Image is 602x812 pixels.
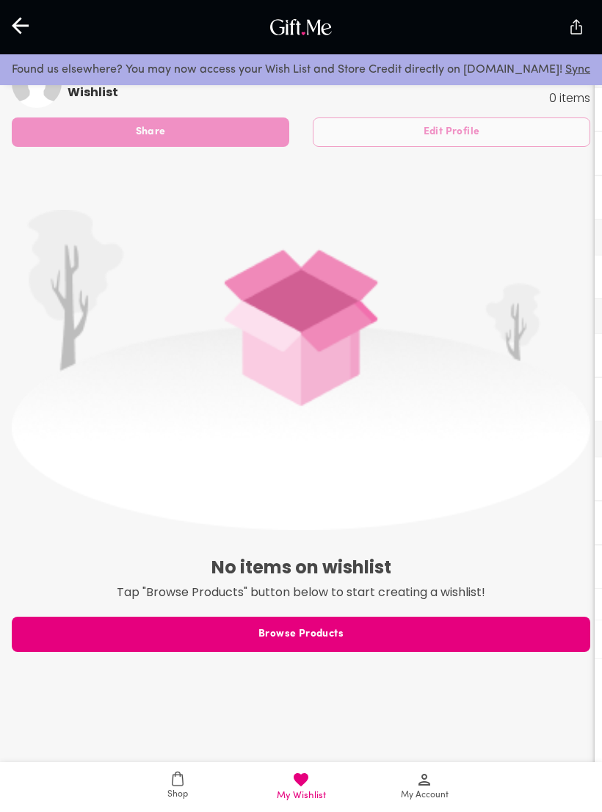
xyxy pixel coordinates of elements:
h6: No items on wishlist [12,552,590,583]
a: My Wishlist [239,762,363,812]
span: Edit Profile [313,124,590,140]
span: My Wishlist [277,789,326,802]
img: GiftMe Logo [266,15,336,39]
p: Tap "Browse Products" button below to start creating a wishlist! [12,583,590,602]
p: Found us elsewhere? You may now access your Wish List and Store Credit directly on [DOMAIN_NAME]! [12,60,590,79]
a: Shop [116,762,239,812]
button: Share Page [551,1,602,53]
button: Edit Profile [313,117,590,147]
a: Sync [565,64,590,76]
button: Browse Products [12,617,590,652]
button: Share [12,117,289,147]
a: My Account [363,762,486,812]
span: Shop [167,788,188,802]
span: Browse Products [12,626,590,642]
img: secure [567,18,585,36]
span: Share [12,124,289,140]
img: Wishlist is Empty [12,210,590,530]
p: 0 items [549,89,590,108]
span: My Account [401,789,449,802]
